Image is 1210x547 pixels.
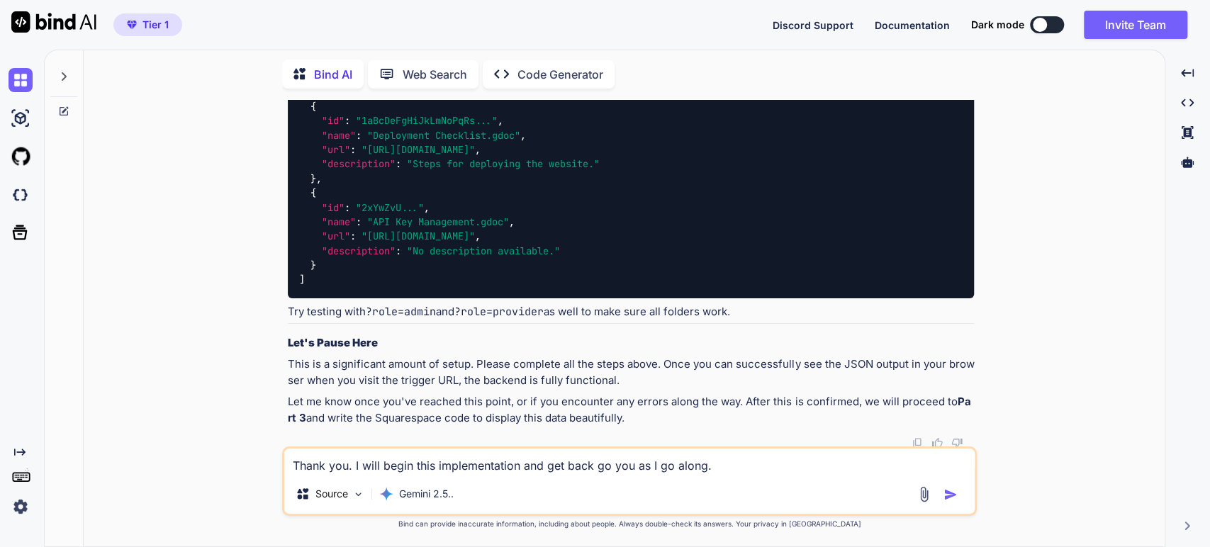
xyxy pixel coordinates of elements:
[875,18,950,33] button: Documentation
[9,145,33,169] img: githubLight
[322,158,396,171] span: "description"
[9,495,33,519] img: settings
[424,201,430,214] span: ,
[951,437,963,449] img: dislike
[396,244,401,257] span: :
[403,66,467,83] p: Web Search
[344,201,350,214] span: :
[310,186,316,199] span: {
[344,115,350,128] span: :
[773,18,853,33] button: Discord Support
[288,395,970,424] strong: Part 3
[322,201,344,214] span: "id"
[350,230,356,243] span: :
[352,488,364,500] img: Pick Models
[773,19,853,31] span: Discord Support
[475,230,481,243] span: ,
[9,68,33,92] img: chat
[284,449,975,474] textarea: Thank you. I will begin this implementation and get back go you as I go along.
[367,215,509,228] span: "API Key Management.gdoc"
[316,172,322,185] span: ,
[11,11,96,33] img: Bind AI
[288,304,974,320] p: Try testing with and as well to make sure all folders work.
[314,66,352,83] p: Bind AI
[1084,11,1187,39] button: Invite Team
[282,519,977,529] p: Bind can provide inaccurate information, including about people. Always double-check its answers....
[322,215,356,228] span: "name"
[399,487,454,501] p: Gemini 2.5..
[396,158,401,171] span: :
[912,437,923,449] img: copy
[9,183,33,207] img: darkCloudIdeIcon
[931,437,943,449] img: like
[509,215,515,228] span: ,
[498,115,503,128] span: ,
[366,305,436,319] code: ?role=admin
[875,19,950,31] span: Documentation
[971,18,1024,32] span: Dark mode
[299,273,305,286] span: ]
[356,201,424,214] span: "2xYwZvU..."
[379,487,393,501] img: Gemini 2.5 Pro
[142,18,169,32] span: Tier 1
[127,21,137,29] img: premium
[356,115,498,128] span: "1aBcDeFgHiJkLmNoPqRs..."
[322,143,350,156] span: "url"
[9,106,33,130] img: ai-studio
[356,215,362,228] span: :
[362,230,475,243] span: "[URL][DOMAIN_NAME]"
[475,143,481,156] span: ,
[310,172,316,185] span: }
[517,66,603,83] p: Code Generator
[520,129,526,142] span: ,
[288,356,974,388] p: This is a significant amount of setup. Please complete all the steps above. Once you can successf...
[113,13,182,36] button: premiumTier 1
[356,129,362,142] span: :
[454,305,544,319] code: ?role=provider
[310,100,316,113] span: {
[943,487,958,502] img: icon
[350,143,356,156] span: :
[407,158,600,171] span: "Steps for deploying the website."
[322,129,356,142] span: "name"
[288,336,378,349] strong: Let's Pause Here
[322,244,396,257] span: "description"
[315,487,348,501] p: Source
[322,115,344,128] span: "id"
[407,244,560,257] span: "No description available."
[362,143,475,156] span: "[URL][DOMAIN_NAME]"
[310,259,316,271] span: }
[288,394,974,426] p: Let me know once you've reached this point, or if you encounter any errors along the way. After t...
[916,486,932,502] img: attachment
[322,230,350,243] span: "url"
[367,129,520,142] span: "Deployment Checklist.gdoc"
